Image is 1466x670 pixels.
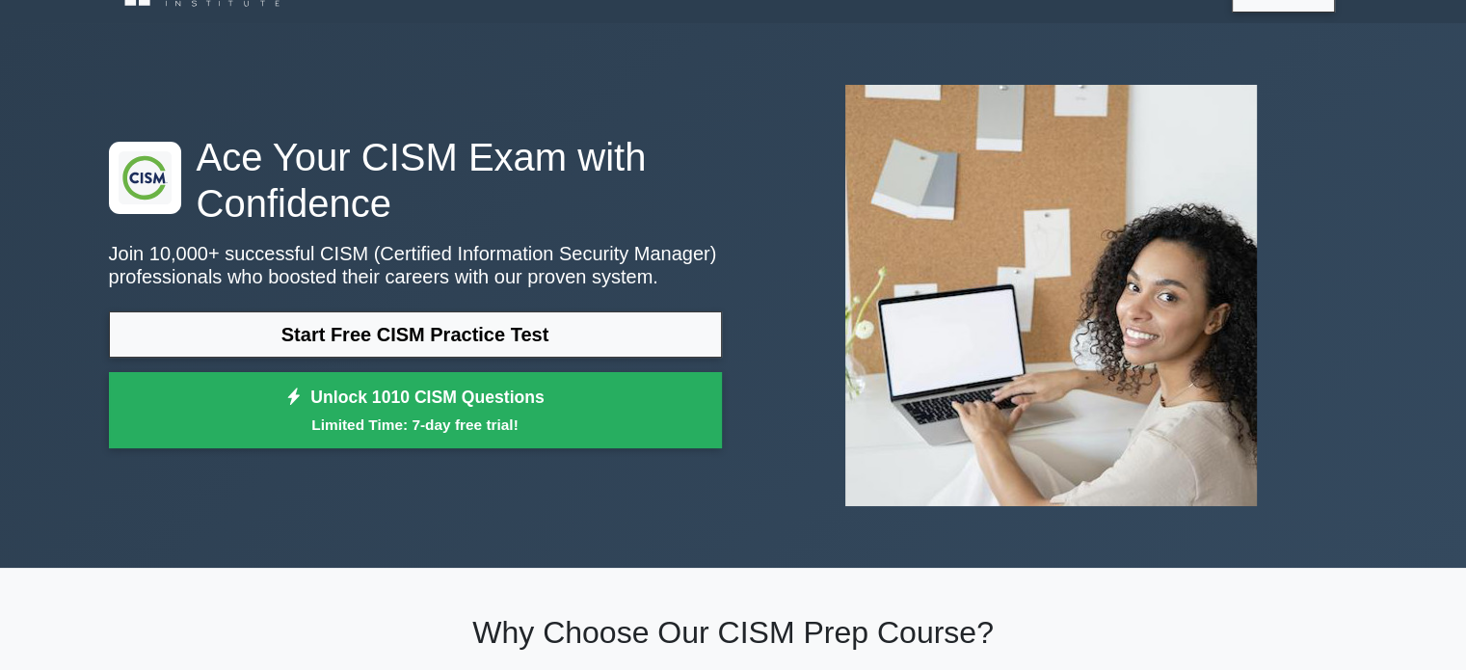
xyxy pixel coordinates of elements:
h1: Ace Your CISM Exam with Confidence [109,134,722,227]
h2: Why Choose Our CISM Prep Course? [109,614,1358,651]
a: Unlock 1010 CISM QuestionsLimited Time: 7-day free trial! [109,372,722,449]
a: Start Free CISM Practice Test [109,311,722,358]
p: Join 10,000+ successful CISM (Certified Information Security Manager) professionals who boosted t... [109,242,722,288]
small: Limited Time: 7-day free trial! [133,414,698,436]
